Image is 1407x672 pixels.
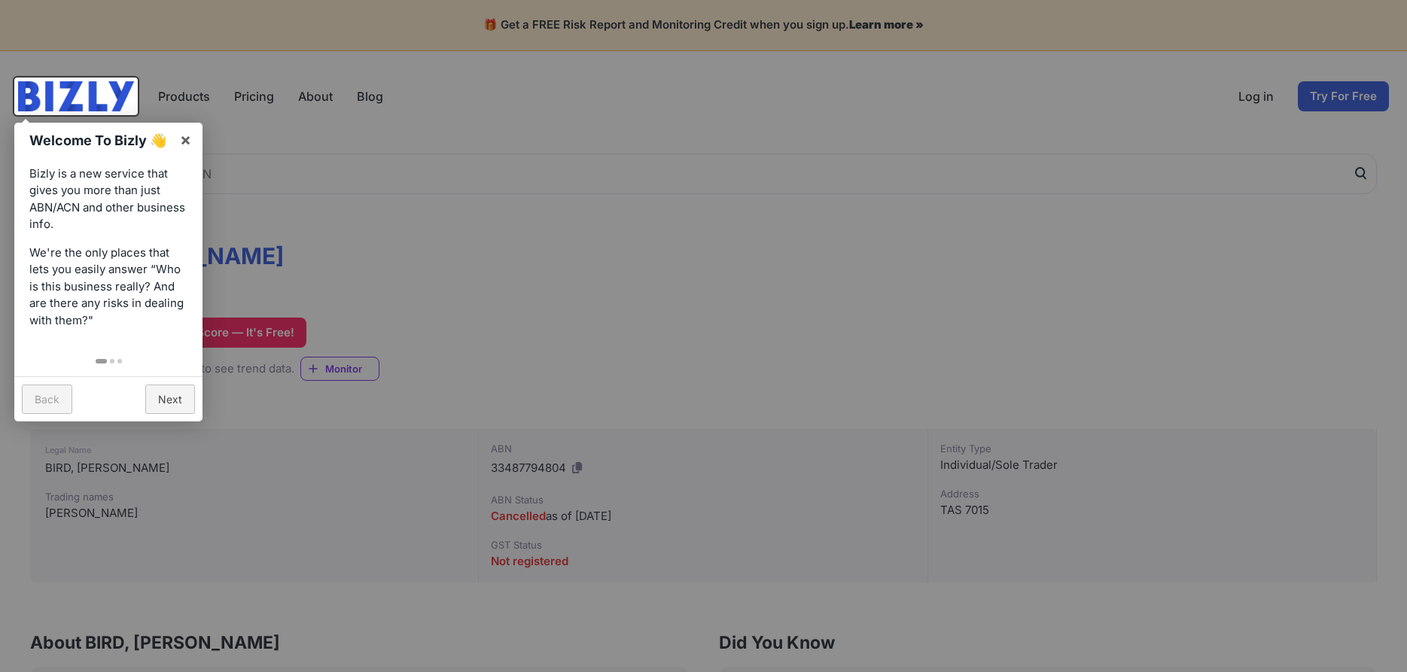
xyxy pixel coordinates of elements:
[29,166,187,233] p: Bizly is a new service that gives you more than just ABN/ACN and other business info.
[29,245,187,330] p: We're the only places that lets you easily answer “Who is this business really? And are there any...
[29,130,172,151] h1: Welcome To Bizly 👋
[22,385,72,414] a: Back
[145,385,195,414] a: Next
[169,123,203,157] a: ×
